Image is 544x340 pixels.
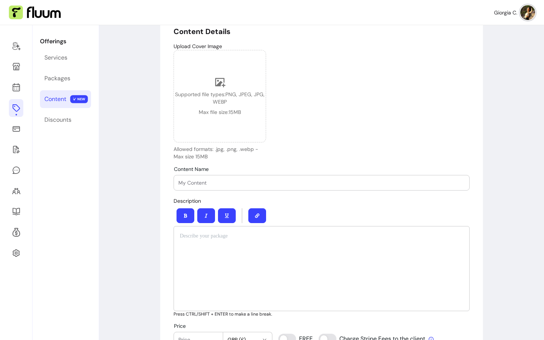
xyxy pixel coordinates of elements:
span: Max file size: 15 MB [199,108,241,116]
div: Content [44,95,66,104]
span: Supported file types: PNG, JPEG, JPG, WEBP [174,91,266,105]
span: Description [174,198,201,204]
a: Home [9,37,23,55]
a: Refer & Earn [9,223,23,241]
a: Content NEW [40,90,91,108]
span: Price [174,323,186,329]
a: Waivers [9,141,23,158]
img: avatar [520,5,535,20]
a: Offerings [9,99,23,117]
p: Upload Cover Image [174,43,470,50]
a: Sales [9,120,23,138]
a: My Page [9,58,23,75]
a: Services [40,49,91,67]
a: Discounts [40,111,91,129]
span: Giorgia C. [494,9,517,16]
a: Settings [9,244,23,262]
h5: Content Details [174,26,470,37]
span: NEW [70,95,88,103]
a: Resources [9,203,23,221]
a: Calendar [9,78,23,96]
p: Allowed formats: .jpg, .png, .webp - Max size 15MB [174,145,266,160]
span: Content Name [174,166,209,172]
div: Services [44,53,67,62]
p: Press CTRL/SHIFT + ENTER to make a line break. [174,311,470,317]
p: Offerings [40,37,91,46]
button: avatarGiorgia C. [494,5,535,20]
a: My Messages [9,161,23,179]
img: Fluum Logo [9,6,61,20]
div: Supported file types:PNG, JPEG, JPG, WEBPMax file size:15MB [174,50,266,142]
a: Clients [9,182,23,200]
div: Discounts [44,115,71,124]
input: Content Name [178,179,465,186]
a: Packages [40,70,91,87]
div: Packages [44,74,70,83]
